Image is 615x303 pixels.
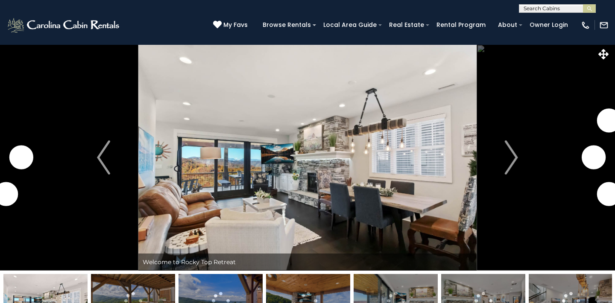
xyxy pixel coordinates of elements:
[97,140,110,175] img: arrow
[319,18,381,32] a: Local Area Guide
[138,253,477,271] div: Welcome to Rocky Top Retreat
[505,140,518,175] img: arrow
[477,44,546,271] button: Next
[385,18,428,32] a: Real Estate
[599,20,609,30] img: mail-regular-white.png
[258,18,315,32] a: Browse Rentals
[494,18,521,32] a: About
[432,18,490,32] a: Rental Program
[6,17,122,34] img: White-1-2.png
[223,20,248,29] span: My Favs
[581,20,590,30] img: phone-regular-white.png
[213,20,250,30] a: My Favs
[69,44,138,271] button: Previous
[525,18,572,32] a: Owner Login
